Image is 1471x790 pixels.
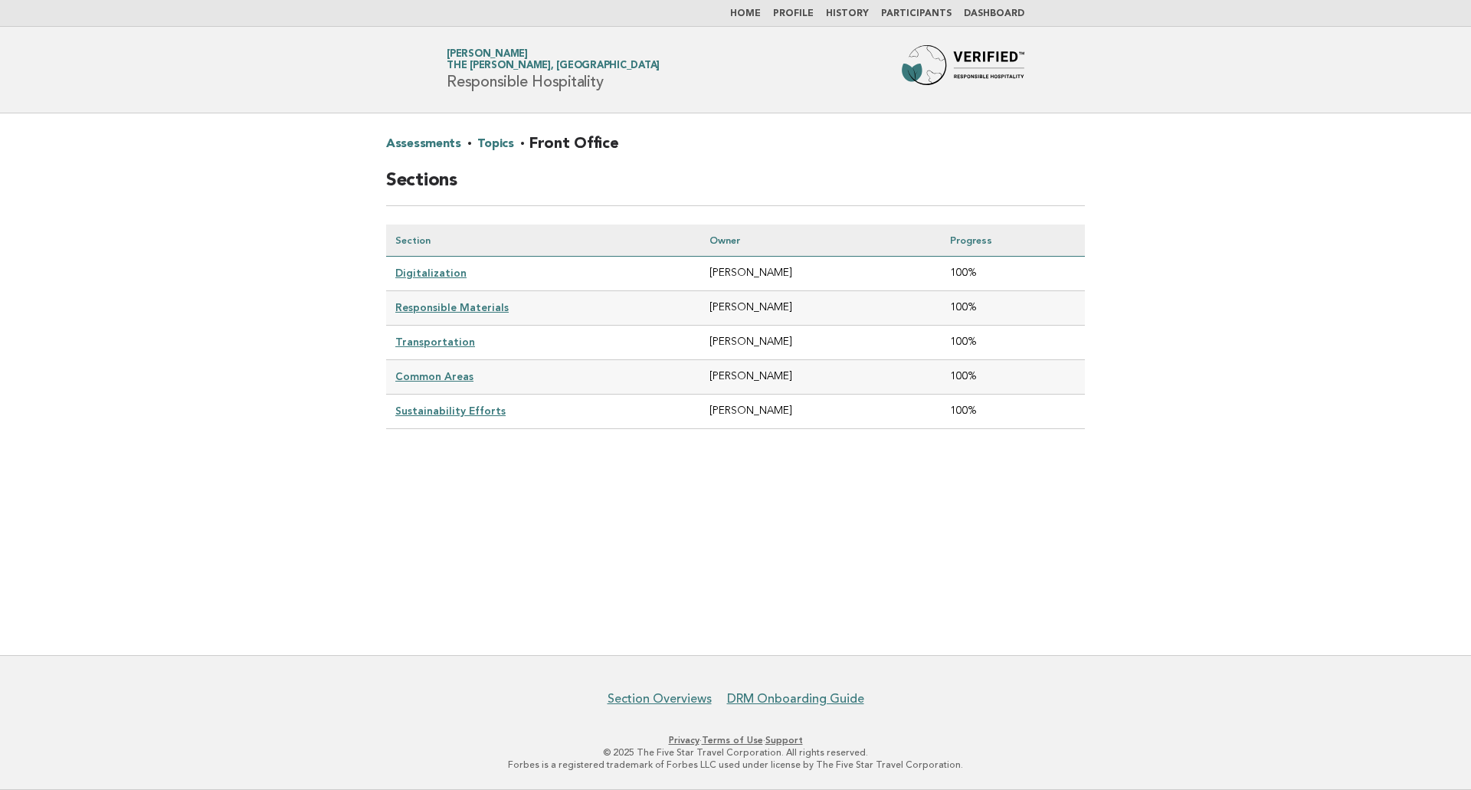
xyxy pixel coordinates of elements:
p: · · [267,734,1204,746]
td: 100% [941,257,1085,291]
a: Transportation [395,336,475,348]
h1: Responsible Hospitality [447,50,660,90]
a: Home [730,9,761,18]
td: [PERSON_NAME] [700,395,941,429]
a: Digitalization [395,267,467,279]
a: Support [765,735,803,746]
a: Terms of Use [702,735,763,746]
img: Forbes Travel Guide [902,45,1024,94]
a: Privacy [669,735,699,746]
td: 100% [941,326,1085,360]
a: Section Overviews [608,691,712,706]
td: [PERSON_NAME] [700,326,941,360]
a: Dashboard [964,9,1024,18]
h2: · · Front Office [386,132,1085,169]
p: © 2025 The Five Star Travel Corporation. All rights reserved. [267,746,1204,759]
a: Topics [477,132,513,156]
a: History [826,9,869,18]
td: [PERSON_NAME] [700,257,941,291]
span: The [PERSON_NAME], [GEOGRAPHIC_DATA] [447,61,660,71]
a: Profile [773,9,814,18]
td: 100% [941,395,1085,429]
th: Progress [941,225,1085,257]
td: [PERSON_NAME] [700,360,941,395]
a: Sustainability Efforts [395,405,506,417]
a: Assessments [386,132,461,156]
td: 100% [941,360,1085,395]
a: Participants [881,9,952,18]
p: Forbes is a registered trademark of Forbes LLC used under license by The Five Star Travel Corpora... [267,759,1204,771]
h2: Sections [386,169,1085,206]
a: DRM Onboarding Guide [727,691,864,706]
a: Common Areas [395,370,473,382]
th: Owner [700,225,941,257]
a: [PERSON_NAME]The [PERSON_NAME], [GEOGRAPHIC_DATA] [447,49,660,70]
a: Responsible Materials [395,301,509,313]
td: [PERSON_NAME] [700,291,941,326]
td: 100% [941,291,1085,326]
th: Section [386,225,700,257]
